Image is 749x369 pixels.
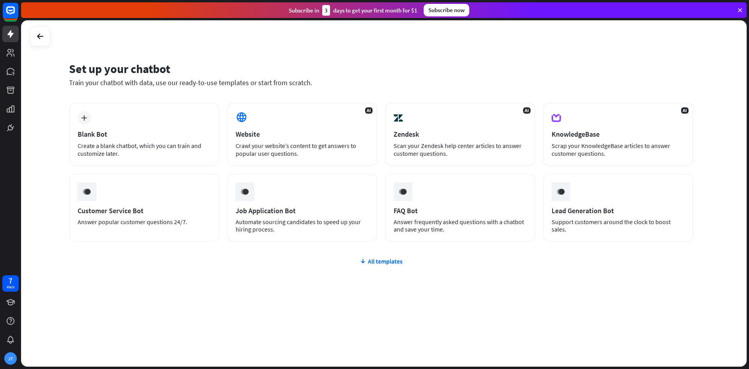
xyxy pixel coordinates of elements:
[2,275,19,292] a: 7 days
[322,5,330,16] div: 3
[424,4,469,16] div: Subscribe now
[4,352,17,365] div: JT
[9,277,12,284] div: 7
[7,284,14,290] div: days
[289,5,417,16] div: Subscribe in days to get your first month for $1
